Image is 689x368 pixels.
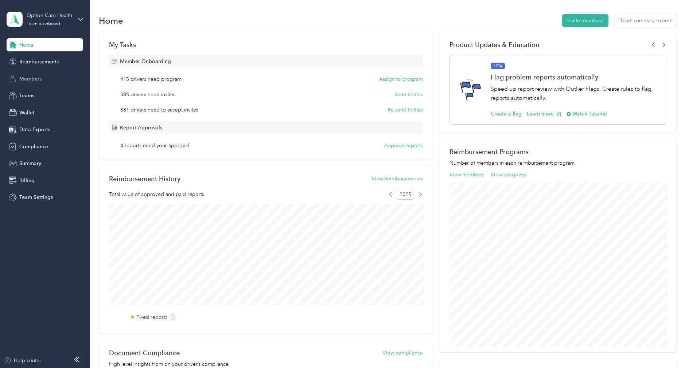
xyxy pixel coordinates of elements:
span: Total value of approved and paid reports [109,191,204,198]
button: View programs [491,171,526,179]
p: Number of members in each reimbursement program. [449,159,666,167]
button: Invite members [562,14,608,27]
span: 415 drivers need program [120,75,182,83]
button: View Reimbursements [371,175,423,183]
div: Team dashboard [27,22,60,26]
span: Teams [19,92,34,99]
span: Product Updates & Education [449,41,540,48]
button: View compliance [383,349,423,357]
span: Compliance [19,143,48,150]
button: Send invites [394,91,423,98]
span: Reimbursements [19,58,59,66]
button: Assign to program [379,75,423,83]
span: Billing [19,177,35,184]
h1: Home [99,17,123,24]
label: Fixed reports [136,313,167,321]
button: Re-send invites [388,106,423,114]
iframe: Everlance-gr Chat Button Frame [648,327,689,368]
span: 381 drivers need to accept invites [120,106,198,114]
p: High level insights from on your driver’s compliance. [109,360,423,368]
span: Summary [19,160,41,167]
p: Speed up report review with Outlier Flags. Create rules to flag reports automatically. [491,85,658,102]
button: Help center [4,357,41,364]
span: Home [19,41,34,49]
span: Data Exports [19,126,50,133]
span: Report Approvals [120,124,162,132]
button: Watch Tutorial [567,110,607,118]
button: Learn more [527,110,561,118]
div: Option Care Health [27,12,72,19]
span: 4 reports need your approval [120,142,189,149]
div: My Tasks [109,41,423,48]
button: Create a flag [491,110,522,118]
span: BETA [491,63,505,69]
button: Team summary export [615,14,677,27]
h2: Reimbursement History [109,175,180,183]
button: Approve reports [384,142,423,149]
button: View members [449,171,484,179]
span: Members [19,75,42,83]
h2: Document Compliance [109,349,180,357]
span: Team Settings [19,193,53,201]
span: Member Onboarding [120,58,171,65]
h1: Flag problem reports automatically [491,73,658,81]
span: 2025 [397,189,414,200]
h2: Reimbursement Programs [449,148,666,156]
span: 385 drivers need invites [120,91,175,98]
span: Wallet [19,109,35,117]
